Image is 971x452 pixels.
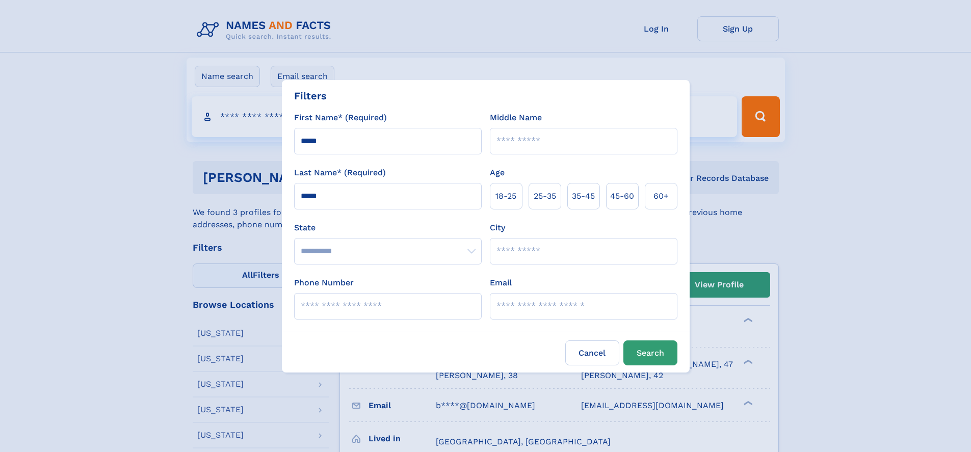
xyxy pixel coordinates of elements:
[534,190,556,202] span: 25‑35
[490,222,505,234] label: City
[495,190,516,202] span: 18‑25
[610,190,634,202] span: 45‑60
[490,112,542,124] label: Middle Name
[294,222,482,234] label: State
[490,277,512,289] label: Email
[294,277,354,289] label: Phone Number
[294,167,386,179] label: Last Name* (Required)
[623,340,677,365] button: Search
[294,88,327,103] div: Filters
[565,340,619,365] label: Cancel
[653,190,669,202] span: 60+
[294,112,387,124] label: First Name* (Required)
[490,167,505,179] label: Age
[572,190,595,202] span: 35‑45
